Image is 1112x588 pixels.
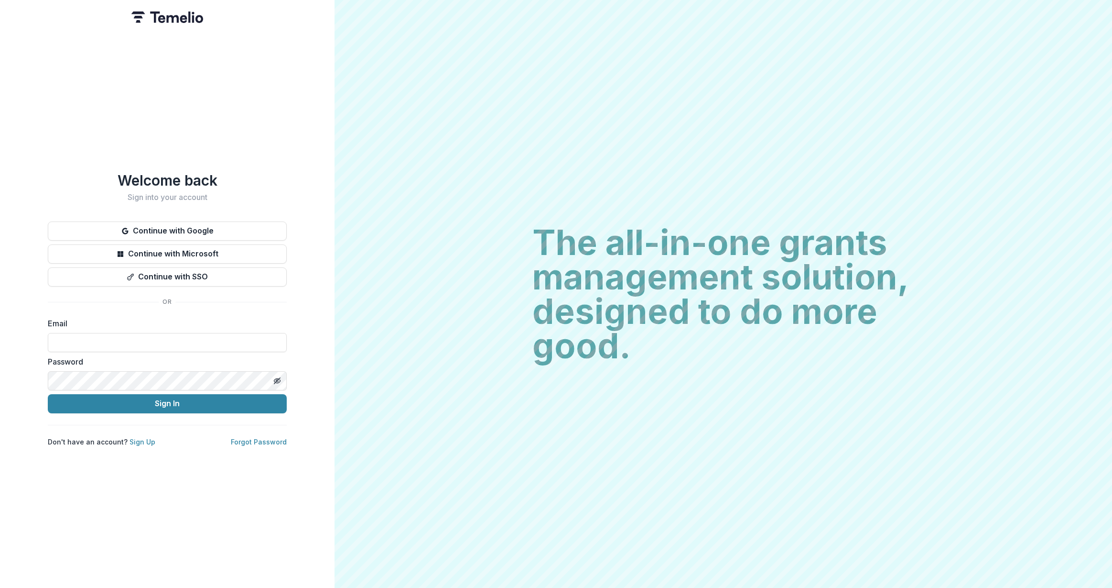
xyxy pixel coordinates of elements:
[48,356,281,367] label: Password
[48,193,287,202] h2: Sign into your account
[130,438,155,446] a: Sign Up
[48,437,155,447] p: Don't have an account?
[48,172,287,189] h1: Welcome back
[48,222,287,241] button: Continue with Google
[231,438,287,446] a: Forgot Password
[131,11,203,23] img: Temelio
[48,244,287,264] button: Continue with Microsoft
[48,267,287,287] button: Continue with SSO
[270,373,285,388] button: Toggle password visibility
[48,318,281,329] label: Email
[48,394,287,413] button: Sign In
